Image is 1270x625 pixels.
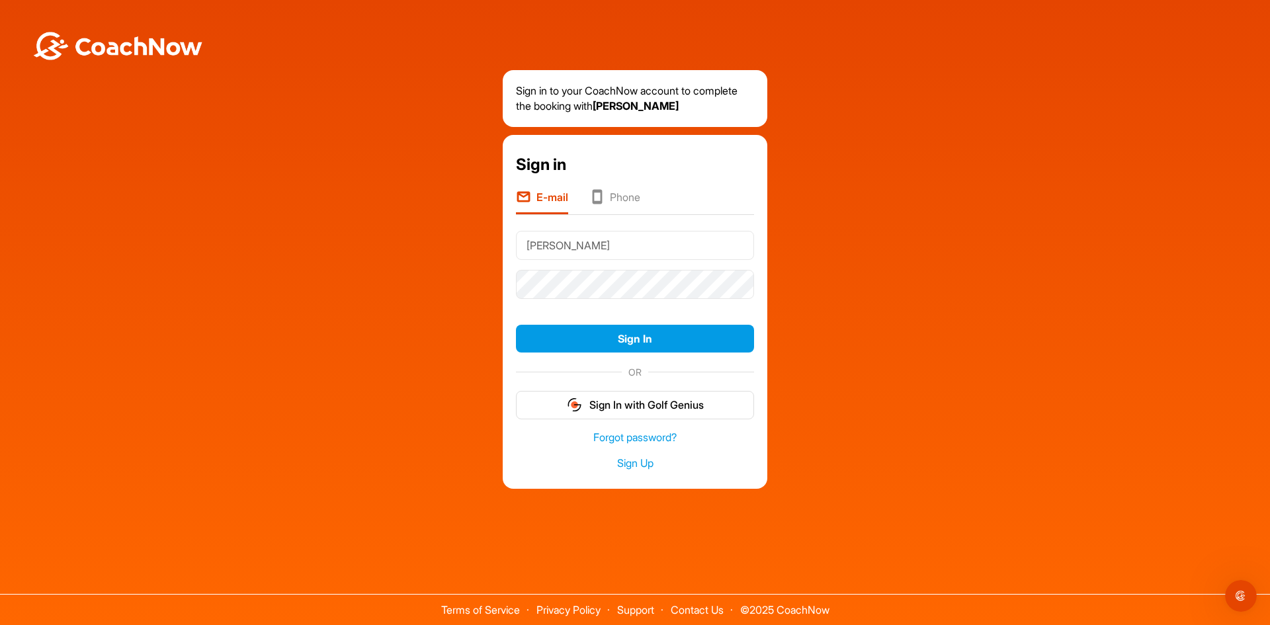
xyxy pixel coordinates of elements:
[589,189,640,214] li: Phone
[516,430,754,445] a: Forgot password?
[593,99,679,112] strong: [PERSON_NAME]
[516,325,754,353] button: Sign In
[516,231,754,260] input: E-mail
[503,70,767,127] div: Sign in to your CoachNow account to complete the booking with
[622,365,648,379] span: OR
[516,153,754,177] div: Sign in
[516,456,754,471] a: Sign Up
[617,603,654,616] a: Support
[516,391,754,419] button: Sign In with Golf Genius
[671,603,724,616] a: Contact Us
[566,397,583,413] img: gg_logo
[734,595,836,615] span: © 2025 CoachNow
[32,32,204,60] img: BwLJSsUCoWCh5upNqxVrqldRgqLPVwmV24tXu5FoVAoFEpwwqQ3VIfuoInZCoVCoTD4vwADAC3ZFMkVEQFDAAAAAElFTkSuQmCC
[536,603,601,616] a: Privacy Policy
[441,603,520,616] a: Terms of Service
[1225,580,1257,612] iframe: Intercom live chat
[516,189,568,214] li: E-mail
